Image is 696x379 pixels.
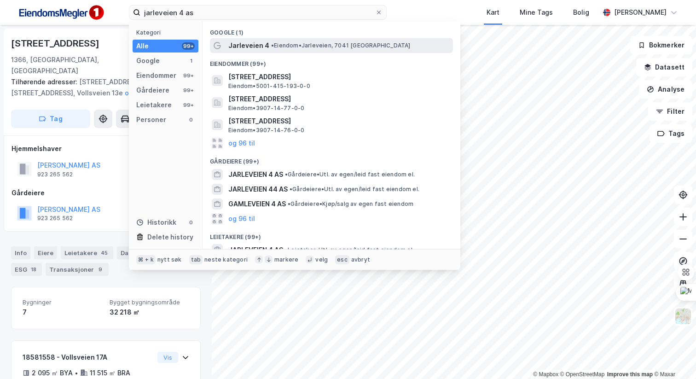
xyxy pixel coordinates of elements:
div: avbryt [351,256,370,263]
img: F4PB6Px+NJ5v8B7XTbfpPpyloAAAAASUVORK5CYII= [15,2,107,23]
span: Tilhørende adresser: [11,78,79,86]
div: Kart [487,7,499,18]
div: 45 [99,248,110,257]
span: JARLEVEIEN 4 AS [228,169,283,180]
img: Z [674,308,692,325]
div: Gårdeiere [136,85,169,96]
div: Info [11,246,30,259]
div: 1366, [GEOGRAPHIC_DATA], [GEOGRAPHIC_DATA] [11,54,131,76]
span: Gårdeiere • Utl. av egen/leid fast eiendom el. [290,186,419,193]
div: tab [189,255,203,264]
span: Leietaker • Utl. av egen/leid fast eiendom el. [285,246,414,254]
button: Tag [11,110,90,128]
button: og 96 til [228,138,255,149]
div: [STREET_ADDRESS] [11,36,101,51]
a: Improve this map [607,371,653,378]
div: Personer [136,114,166,125]
button: Vis [157,352,178,363]
span: • [288,200,290,207]
div: [PERSON_NAME] [614,7,667,18]
div: 11 515 ㎡ BRA [90,367,130,379]
span: • [271,42,274,49]
div: Gårdeiere (99+) [203,151,460,167]
span: • [285,246,288,253]
span: Bygget bygningsområde [110,298,189,306]
div: ESG [11,263,42,276]
span: [STREET_ADDRESS] [228,93,449,105]
div: Google (1) [203,22,460,38]
input: Søk på adresse, matrikkel, gårdeiere, leietakere eller personer [140,6,375,19]
span: Eiendom • 5001-415-193-0-0 [228,82,310,90]
div: neste kategori [204,256,248,263]
span: • [290,186,292,192]
button: Filter [648,102,692,121]
div: Kategori [136,29,198,36]
div: Leietakere [61,246,113,259]
div: 99+ [182,87,195,94]
div: 923 265 562 [37,171,73,178]
div: 2 095 ㎡ BYA [32,367,73,379]
div: 99+ [182,42,195,50]
div: Bolig [573,7,589,18]
div: Kontrollprogram for chat [650,335,696,379]
div: Transaksjoner [46,263,109,276]
button: Analyse [639,80,692,99]
div: velg [315,256,328,263]
div: 0 [187,219,195,226]
div: Leietakere [136,99,172,111]
div: Mine Tags [520,7,553,18]
span: Eiendom • Jarleveien, 7041 [GEOGRAPHIC_DATA] [271,42,411,49]
span: • [285,171,288,178]
span: Gårdeiere • Utl. av egen/leid fast eiendom el. [285,171,415,178]
div: [STREET_ADDRESS], [STREET_ADDRESS], Vollsveien 13e [11,76,193,99]
span: Jarleveien 4 [228,40,269,51]
button: Bokmerker [630,36,692,54]
span: [STREET_ADDRESS] [228,71,449,82]
div: 0 [187,116,195,123]
span: JARLEVEIEN 44 AS [228,184,288,195]
div: Leietakere (99+) [203,226,460,243]
div: Alle [136,41,149,52]
div: Datasett [117,246,162,259]
div: 18 [29,265,38,274]
span: GAMLEVEIEN 4 AS [228,198,286,210]
div: 99+ [182,101,195,109]
div: Eiere [34,246,57,259]
button: Tags [650,124,692,143]
div: 1 [187,57,195,64]
a: OpenStreetMap [560,371,605,378]
div: Google [136,55,160,66]
span: Gårdeiere • Kjøp/salg av egen fast eiendom [288,200,413,208]
div: Hjemmelshaver [12,143,200,154]
div: 7 [23,307,102,318]
div: markere [274,256,298,263]
div: nytt søk [157,256,182,263]
iframe: Chat Widget [650,335,696,379]
span: Bygninger [23,298,102,306]
span: Eiendom • 3907-14-76-0-0 [228,127,304,134]
button: Datasett [636,58,692,76]
div: Eiendommer (99+) [203,53,460,70]
div: Gårdeiere [12,187,200,198]
span: [STREET_ADDRESS] [228,116,449,127]
div: Eiendommer [136,70,176,81]
div: Delete history [147,232,193,243]
div: esc [335,255,349,264]
a: Mapbox [533,371,558,378]
button: og 96 til [228,213,255,224]
span: JARLEVEIEN 4 AS [228,245,283,256]
div: 99+ [182,72,195,79]
div: • [75,369,78,377]
div: 18581558 - Vollsveien 17A [23,352,154,363]
div: 32 218 ㎡ [110,307,189,318]
div: Historikk [136,217,176,228]
div: 9 [96,265,105,274]
div: ⌘ + k [136,255,156,264]
div: 923 265 562 [37,215,73,222]
span: Eiendom • 3907-14-77-0-0 [228,105,304,112]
